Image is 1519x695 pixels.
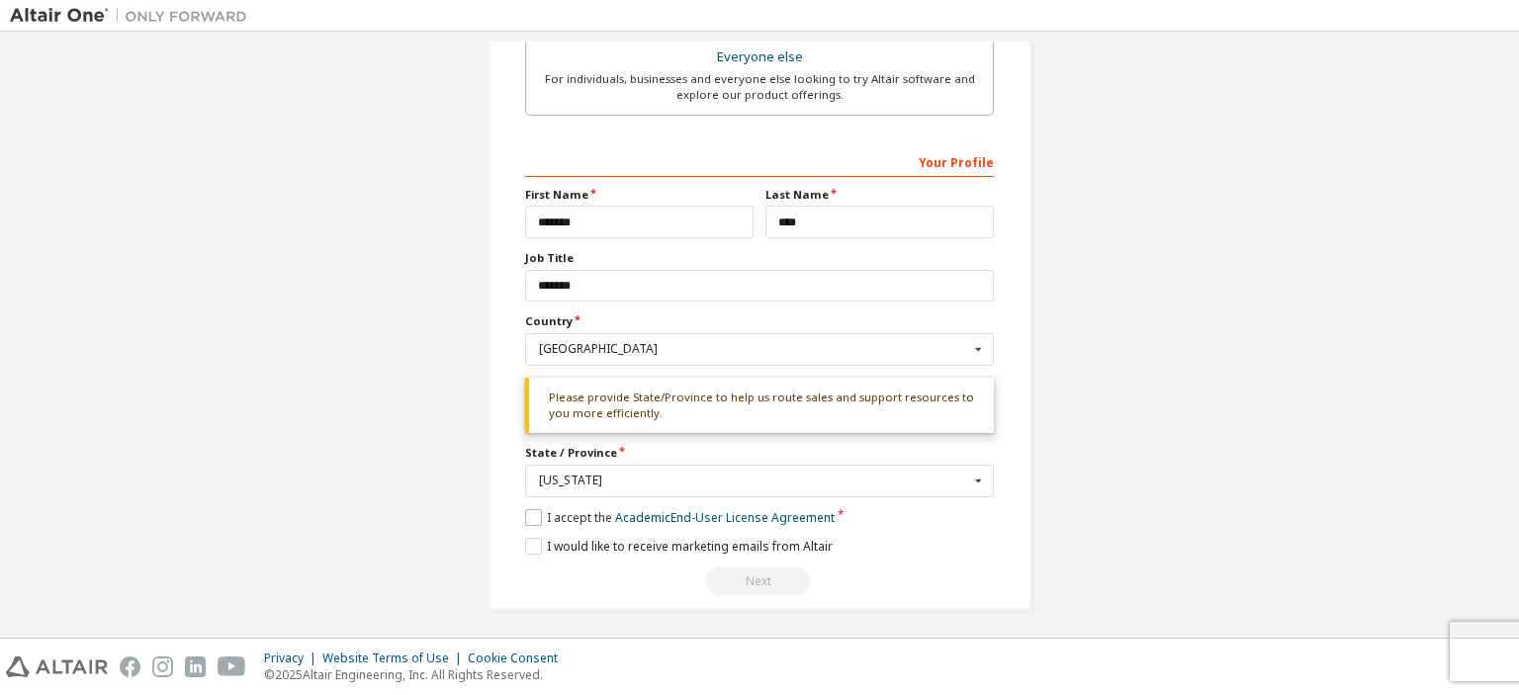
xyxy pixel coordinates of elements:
[264,651,322,666] div: Privacy
[525,566,994,596] div: Read and acccept EULA to continue
[322,651,468,666] div: Website Terms of Use
[525,145,994,177] div: Your Profile
[538,43,981,71] div: Everyone else
[525,509,835,526] label: I accept the
[6,656,108,677] img: altair_logo.svg
[185,656,206,677] img: linkedin.svg
[10,6,257,26] img: Altair One
[218,656,246,677] img: youtube.svg
[525,378,994,434] div: Please provide State/Province to help us route sales and support resources to you more efficiently.
[615,509,835,526] a: Academic End-User License Agreement
[264,666,570,683] p: © 2025 Altair Engineering, Inc. All Rights Reserved.
[765,187,994,203] label: Last Name
[539,343,969,355] div: [GEOGRAPHIC_DATA]
[525,187,754,203] label: First Name
[525,445,994,461] label: State / Province
[538,71,981,103] div: For individuals, businesses and everyone else looking to try Altair software and explore our prod...
[525,313,994,329] label: Country
[120,656,140,677] img: facebook.svg
[539,475,969,486] div: [US_STATE]
[525,250,994,266] label: Job Title
[525,538,833,555] label: I would like to receive marketing emails from Altair
[468,651,570,666] div: Cookie Consent
[152,656,173,677] img: instagram.svg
